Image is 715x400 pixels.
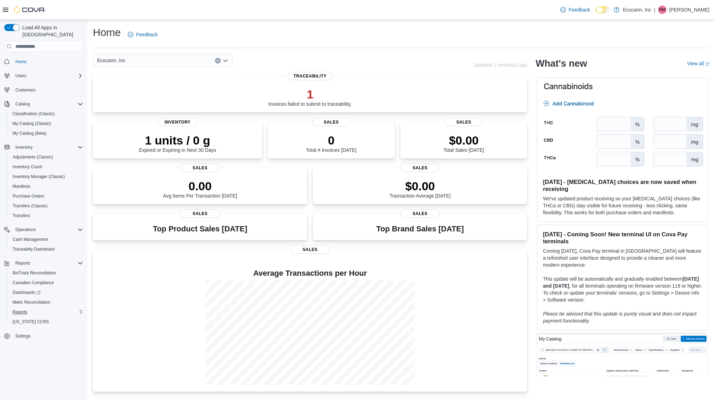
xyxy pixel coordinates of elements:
button: Operations [1,225,86,235]
button: Inventory Count [7,162,86,172]
a: Dashboards [10,288,43,297]
span: Cash Management [13,237,48,242]
div: Total Sales [DATE] [443,133,484,153]
span: Reports [10,308,83,316]
button: Purchase Orders [7,191,86,201]
span: Inventory Count [10,163,83,171]
span: Sales [180,209,220,218]
button: Home [1,56,86,66]
span: Home [15,59,27,65]
span: Catalog [13,100,83,108]
a: My Catalog (Beta) [10,129,49,138]
button: Transfers [7,211,86,221]
span: Dashboards [10,288,83,297]
a: [US_STATE] CCRS [10,318,52,326]
span: Sales [180,164,220,172]
em: Please be advised that this update is purely visual and does not impact payment functionality. [543,311,696,324]
a: Canadian Compliance [10,279,57,287]
span: Traceabilty Dashboard [13,246,54,252]
span: Sales [400,164,440,172]
button: Adjustments (Classic) [7,152,86,162]
h4: Average Transactions per Hour [98,269,522,277]
span: RM [659,6,666,14]
span: Inventory [158,118,197,126]
button: Inventory [13,143,35,151]
p: Coming [DATE], Cova Pay terminal in [GEOGRAPHIC_DATA] will feature a refreshed user interface des... [543,247,702,268]
div: Ray Markland [658,6,666,14]
div: Total # Invoices [DATE] [306,133,356,153]
span: My Catalog (Beta) [13,131,46,136]
a: Customers [13,86,38,94]
a: BioTrack Reconciliation [10,269,59,277]
button: Inventory Manager (Classic) [7,172,86,182]
span: Sales [400,209,440,218]
p: 1 [268,87,352,101]
button: Operations [13,225,39,234]
span: Washington CCRS [10,318,83,326]
span: Sales [445,118,483,126]
span: Adjustments (Classic) [10,153,83,161]
a: View allExternal link [687,61,709,66]
button: Manifests [7,182,86,191]
button: Settings [1,331,86,341]
button: My Catalog (Beta) [7,128,86,138]
p: This update will be automatically and gradually enabled between , for all terminals operating on ... [543,275,702,303]
span: Canadian Compliance [10,279,83,287]
span: Home [13,57,83,66]
span: My Catalog (Classic) [13,121,51,126]
button: Clear input [215,58,221,64]
p: $0.00 [389,179,451,193]
button: Catalog [13,100,32,108]
span: Sales [290,245,330,254]
p: [PERSON_NAME] [669,6,709,14]
p: We've updated product receiving so your [MEDICAL_DATA] choices (like THCa or CBG) stay visible fo... [543,195,702,216]
button: Canadian Compliance [7,278,86,288]
button: [US_STATE] CCRS [7,317,86,327]
span: Transfers [10,212,83,220]
span: Traceability [288,72,332,80]
span: Users [15,73,26,79]
a: Dashboards [7,288,86,297]
button: Transfers (Classic) [7,201,86,211]
a: Metrc Reconciliation [10,298,53,306]
span: Settings [13,332,83,340]
span: Purchase Orders [10,192,83,200]
span: Settings [15,333,30,339]
a: Inventory Count [10,163,45,171]
a: Feedback [125,28,160,42]
span: Reports [15,260,30,266]
span: Feedback [136,31,157,38]
p: 0.00 [163,179,237,193]
span: [US_STATE] CCRS [13,319,49,325]
a: Settings [13,332,33,340]
button: Open list of options [223,58,228,64]
p: $0.00 [443,133,484,147]
a: Cash Management [10,235,51,244]
button: Traceabilty Dashboard [7,244,86,254]
span: Classification (Classic) [10,110,83,118]
button: Users [13,72,29,80]
span: Canadian Compliance [13,280,54,286]
span: Manifests [10,182,83,191]
button: Reports [1,258,86,268]
div: Avg Items Per Transaction [DATE] [163,179,237,199]
span: Transfers (Classic) [13,203,47,209]
a: Transfers (Classic) [10,202,50,210]
span: Classification (Classic) [13,111,55,117]
p: 1 units / 0 g [139,133,216,147]
p: | [654,6,655,14]
h3: [DATE] - [MEDICAL_DATA] choices are now saved when receiving [543,178,702,192]
a: Purchase Orders [10,192,47,200]
span: Dashboards [13,290,40,295]
span: Inventory [13,143,83,151]
button: BioTrack Reconciliation [7,268,86,278]
button: Inventory [1,142,86,152]
span: Ecocann, Inc [97,56,125,65]
a: Reports [10,308,30,316]
h3: [DATE] - Coming Soon! New terminal UI on Cova Pay terminals [543,231,702,245]
button: Users [1,71,86,81]
svg: External link [705,62,709,66]
span: Customers [15,87,36,93]
span: My Catalog (Beta) [10,129,83,138]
